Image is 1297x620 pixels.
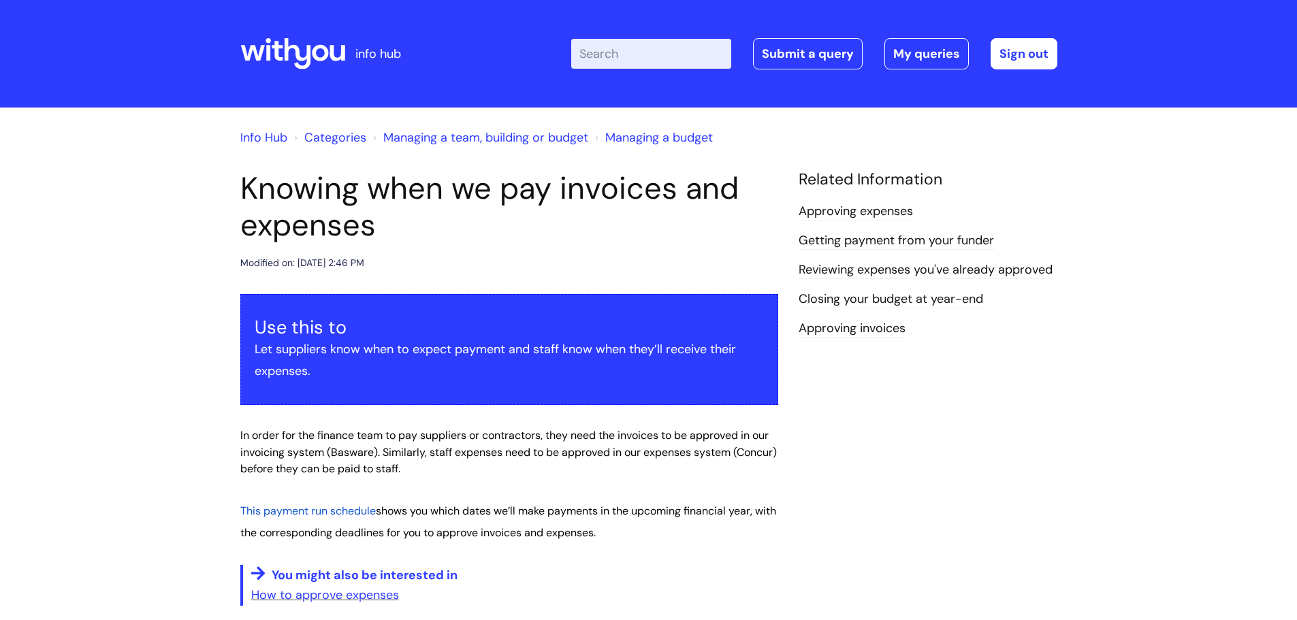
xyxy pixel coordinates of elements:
[799,261,1053,279] a: Reviewing expenses you've already approved
[383,129,588,146] a: Managing a team, building or budget
[753,38,863,69] a: Submit a query
[251,587,399,603] a: How to approve expenses
[240,129,287,146] a: Info Hub
[799,232,994,250] a: Getting payment from your funder
[799,320,906,338] a: Approving invoices
[355,43,401,65] p: info hub
[240,255,364,272] div: Modified on: [DATE] 2:46 PM
[291,127,366,148] li: Solution home
[240,428,777,476] span: In order for the finance team to pay suppliers or contractors, they need the invoices to be appro...
[240,504,376,518] span: This payment run schedule
[240,504,776,540] span: shows you which dates we’ll make payments in the upcoming financial year, with the corresponding ...
[571,38,1057,69] div: | -
[799,291,983,308] a: Closing your budget at year-end
[799,170,1057,189] h4: Related Information
[592,127,713,148] li: Managing a budget
[605,129,713,146] a: Managing a budget
[304,129,366,146] a: Categories
[370,127,588,148] li: Managing a team, building or budget
[571,39,731,69] input: Search
[272,567,458,583] span: You might also be interested in
[799,203,913,221] a: Approving expenses
[991,38,1057,69] a: Sign out
[240,170,778,244] h1: Knowing when we pay invoices and expenses
[255,316,764,338] h3: Use this to
[240,502,376,519] a: This payment run schedule
[884,38,969,69] a: My queries
[255,338,764,382] p: Let suppliers know when to expect payment and staff know when they’ll receive their expenses.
